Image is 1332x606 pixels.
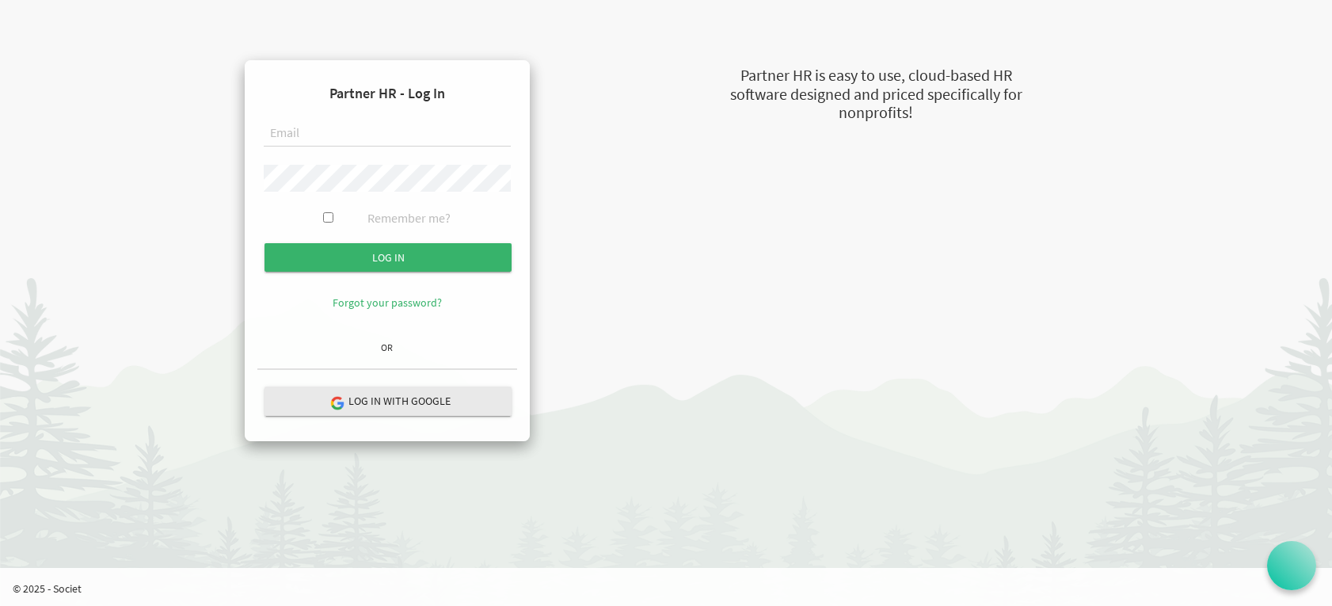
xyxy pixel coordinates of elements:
[650,83,1102,106] div: software designed and priced specifically for
[257,73,517,114] h4: Partner HR - Log In
[367,209,451,227] label: Remember me?
[264,387,512,416] button: Log in with Google
[264,243,512,272] input: Log in
[650,64,1102,87] div: Partner HR is easy to use, cloud-based HR
[13,581,1332,596] p: © 2025 - Societ
[264,120,511,147] input: Email
[333,295,442,310] a: Forgot your password?
[329,395,344,410] img: google-logo.png
[257,342,517,353] h6: OR
[650,101,1102,124] div: nonprofits!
